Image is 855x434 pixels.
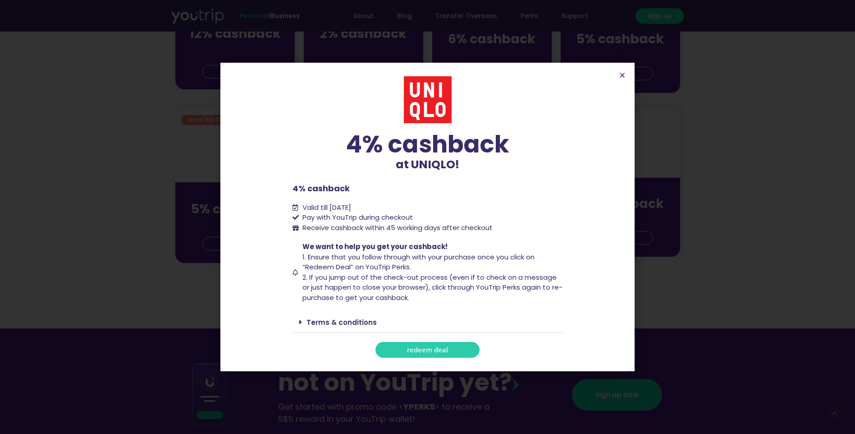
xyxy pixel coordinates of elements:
[293,312,563,333] div: Terms & conditions
[302,223,493,232] span: Receive cashback within 45 working days after checkout
[293,182,563,194] p: 4% cashback
[293,132,563,156] div: 4% cashback
[302,203,351,212] span: Valid till [DATE]
[302,242,448,251] span: We want to help you get your cashback!
[306,318,377,327] a: Terms & conditions
[619,72,626,78] a: Close
[300,212,413,223] span: Pay with YouTrip during checkout
[375,342,480,358] a: redeem deal
[302,252,535,272] span: 1. Ensure that you follow through with your purchase once you click on “Redeem Deal” on YouTrip P...
[293,132,563,173] div: at UNIQLO!
[302,272,562,302] span: 2. If you jump out of the check-out process (even if to check on a message or just happen to clos...
[407,346,448,353] span: redeem deal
